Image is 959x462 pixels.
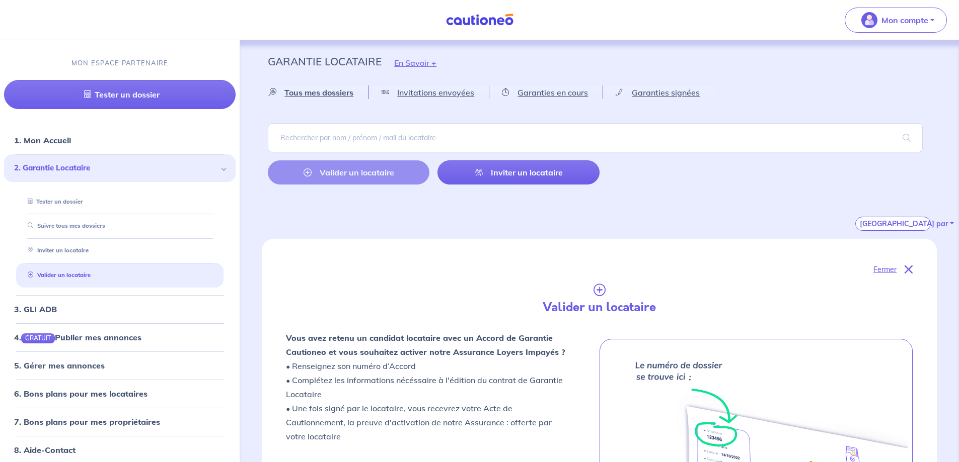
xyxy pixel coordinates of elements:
div: 7. Bons plans pour mes propriétaires [4,412,236,432]
div: 2. Garantie Locataire [4,154,236,182]
div: Tester un dossier [16,194,224,210]
div: Valider un locataire [16,267,224,284]
a: 5. Gérer mes annonces [14,360,105,371]
a: 7. Bons plans pour mes propriétaires [14,417,160,427]
p: • Renseignez son numéro d’Accord • Complétez les informations nécéssaire à l'édition du contrat d... [286,331,571,443]
span: 2. Garantie Locataire [14,162,218,174]
span: Tous mes dossiers [284,87,353,98]
a: 8. Aide-Contact [14,445,76,455]
a: 6. Bons plans pour mes locataires [14,389,147,399]
p: MON ESPACE PARTENAIRE [71,58,169,68]
a: 4.GRATUITPublier mes annonces [14,332,141,342]
span: Garanties en cours [518,87,588,98]
a: Tester un dossier [4,80,236,109]
img: illu_account_valid_menu.svg [861,12,877,28]
p: Fermer [873,263,897,276]
a: Inviter un locataire [24,247,89,254]
p: Garantie Locataire [268,52,382,70]
a: Tous mes dossiers [268,86,368,99]
button: illu_account_valid_menu.svgMon compte [845,8,947,33]
div: 3. GLI ADB [4,299,236,319]
div: 8. Aide-Contact [4,440,236,460]
a: 3. GLI ADB [14,304,57,314]
span: search [891,124,923,152]
h4: Valider un locataire [439,300,759,315]
p: Mon compte [881,14,928,26]
a: Invitations envoyées [368,86,489,99]
div: Inviter un locataire [16,242,224,259]
button: [GEOGRAPHIC_DATA] par [855,217,931,231]
a: 1. Mon Accueil [14,135,71,145]
button: En Savoir + [382,48,449,77]
a: Garanties signées [603,86,714,99]
a: Suivre tous mes dossiers [24,222,105,229]
span: Invitations envoyées [397,87,474,98]
div: 5. Gérer mes annonces [4,355,236,376]
div: 4.GRATUITPublier mes annonces [4,327,236,347]
div: 6. Bons plans pour mes locataires [4,384,236,404]
div: Suivre tous mes dossiers [16,218,224,234]
a: Garanties en cours [489,86,603,99]
a: Tester un dossier [24,198,83,205]
div: 1. Mon Accueil [4,130,236,150]
strong: Vous avez retenu un candidat locataire avec un Accord de Garantie Cautioneo et vous souhaitez act... [286,333,565,357]
input: Rechercher par nom / prénom / mail du locataire [268,123,923,152]
img: Cautioneo [442,14,518,26]
a: Valider un locataire [24,271,91,279]
a: Inviter un locataire [437,160,599,184]
span: Garanties signées [632,87,700,98]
